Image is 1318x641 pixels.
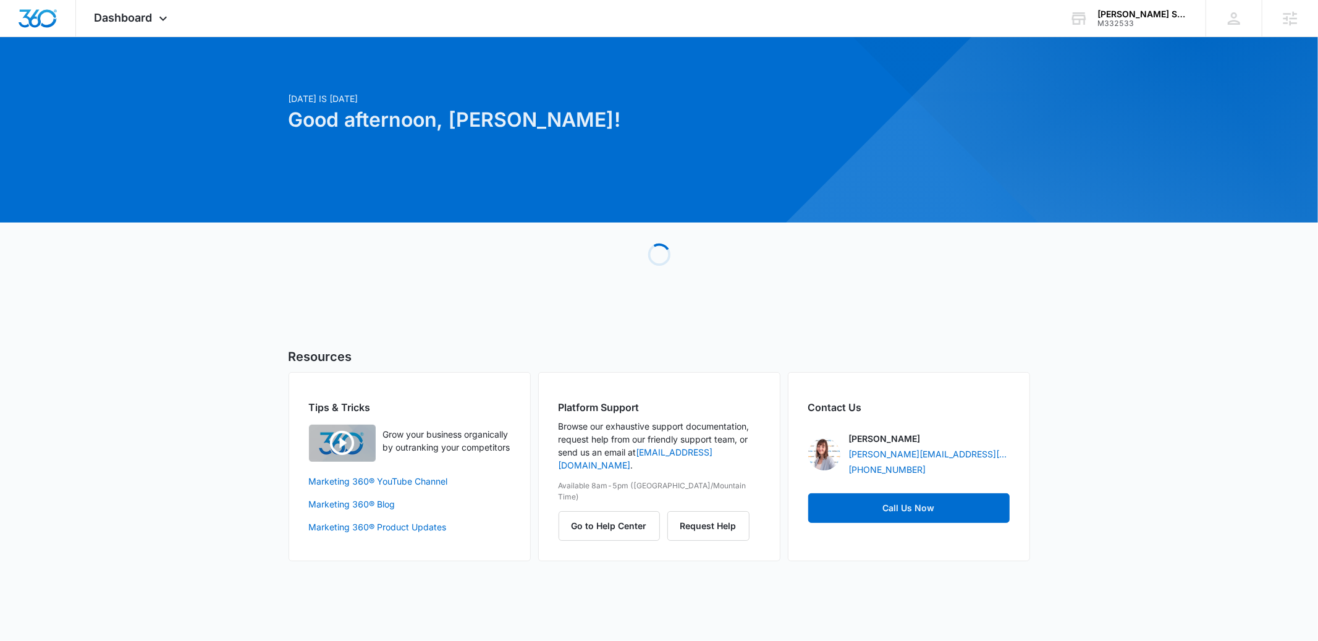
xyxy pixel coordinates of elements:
p: [PERSON_NAME] [849,432,921,445]
a: Go to Help Center [559,520,667,531]
div: account id [1097,19,1188,28]
a: [PHONE_NUMBER] [849,463,926,476]
button: Go to Help Center [559,511,660,541]
span: Dashboard [95,11,153,24]
button: Request Help [667,511,750,541]
img: Christy Perez [808,438,840,470]
a: Marketing 360® YouTube Channel [309,475,510,488]
a: [PERSON_NAME][EMAIL_ADDRESS][PERSON_NAME][DOMAIN_NAME] [849,448,1010,461]
h5: Resources [289,347,1030,366]
h2: Contact Us [808,400,1010,415]
p: Browse our exhaustive support documentation, request help from our friendly support team, or send... [559,420,760,472]
img: Quick Overview Video [309,425,376,462]
p: [DATE] is [DATE] [289,92,778,105]
h2: Tips & Tricks [309,400,510,415]
h1: Good afternoon, [PERSON_NAME]! [289,105,778,135]
a: Call Us Now [808,493,1010,523]
div: account name [1097,9,1188,19]
h2: Platform Support [559,400,760,415]
a: Marketing 360® Product Updates [309,520,510,533]
a: Request Help [667,520,750,531]
p: Grow your business organically by outranking your competitors [383,428,510,454]
a: Marketing 360® Blog [309,498,510,511]
p: Available 8am-5pm ([GEOGRAPHIC_DATA]/Mountain Time) [559,480,760,503]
